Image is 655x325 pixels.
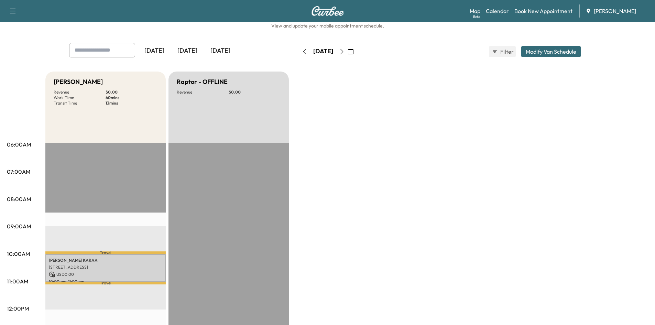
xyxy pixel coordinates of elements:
p: Travel [45,282,166,284]
button: Filter [489,46,516,57]
p: Travel [45,251,166,254]
h6: View and update your mobile appointment schedule. [7,22,648,29]
p: 10:00AM [7,250,30,258]
a: Book New Appointment [514,7,572,15]
h5: [PERSON_NAME] [54,77,103,87]
div: [DATE] [313,47,333,56]
p: [PERSON_NAME] KARAA [49,258,162,263]
p: Work Time [54,95,106,100]
p: $ 0.00 [229,89,281,95]
p: 13 mins [106,100,157,106]
a: Calendar [486,7,509,15]
p: $ 0.00 [106,89,157,95]
p: 10:00 am - 11:00 am [49,279,162,284]
span: Filter [500,47,513,56]
p: Revenue [177,89,229,95]
p: 11:00AM [7,277,28,285]
p: Transit Time [54,100,106,106]
a: MapBeta [470,7,480,15]
p: 07:00AM [7,167,30,176]
div: Beta [473,14,480,19]
p: 08:00AM [7,195,31,203]
div: [DATE] [171,43,204,59]
h5: Raptor - OFFLINE [177,77,228,87]
p: 60 mins [106,95,157,100]
div: [DATE] [138,43,171,59]
p: 09:00AM [7,222,31,230]
p: 12:00PM [7,304,29,313]
p: Revenue [54,89,106,95]
img: Curbee Logo [311,6,344,16]
p: 06:00AM [7,140,31,149]
div: [DATE] [204,43,237,59]
p: USD 0.00 [49,271,162,278]
button: Modify Van Schedule [521,46,581,57]
span: [PERSON_NAME] [594,7,636,15]
p: [STREET_ADDRESS] [49,264,162,270]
